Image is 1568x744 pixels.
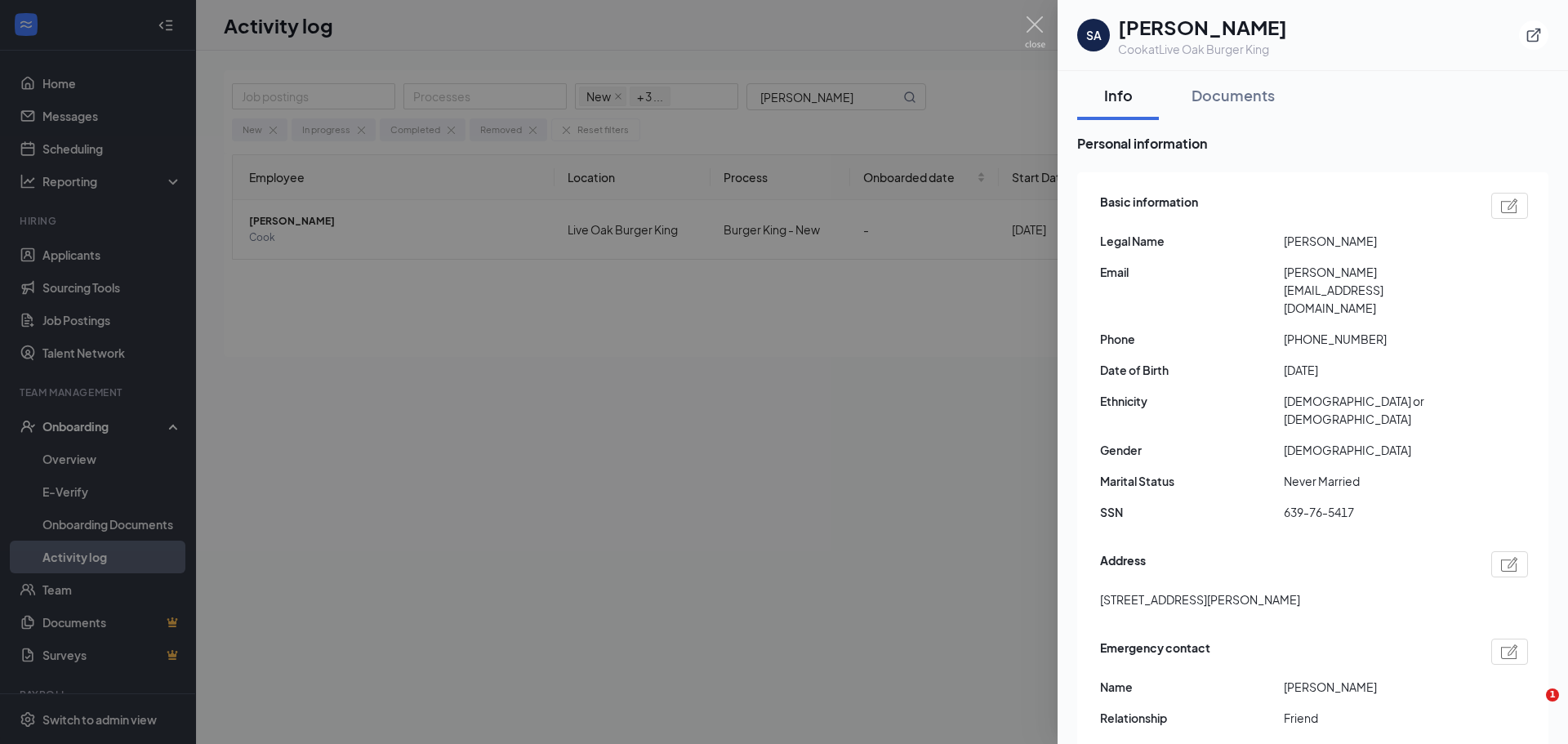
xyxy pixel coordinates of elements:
svg: ExternalLink [1526,27,1542,43]
span: [DEMOGRAPHIC_DATA] or [DEMOGRAPHIC_DATA] [1284,392,1468,428]
span: Ethnicity [1100,392,1284,410]
span: 1 [1546,688,1559,702]
div: Info [1094,85,1143,105]
span: [DATE] [1284,361,1468,379]
span: Relationship [1100,709,1284,727]
span: Marital Status [1100,472,1284,490]
span: Name [1100,678,1284,696]
span: 639-76-5417 [1284,503,1468,521]
iframe: Intercom live chat [1512,688,1552,728]
div: Cook at Live Oak Burger King [1118,41,1287,57]
span: SSN [1100,503,1284,521]
span: Personal information [1077,133,1548,154]
button: ExternalLink [1519,20,1548,50]
div: Documents [1192,85,1275,105]
span: Basic information [1100,193,1198,219]
span: Gender [1100,441,1284,459]
span: [PERSON_NAME] [1284,678,1468,696]
span: Email [1100,263,1284,281]
span: Date of Birth [1100,361,1284,379]
span: Friend [1284,709,1468,727]
div: SA [1086,27,1102,43]
span: Legal Name [1100,232,1284,250]
span: Emergency contact [1100,639,1210,665]
span: [DEMOGRAPHIC_DATA] [1284,441,1468,459]
span: [PHONE_NUMBER] [1284,330,1468,348]
span: Never Married [1284,472,1468,490]
span: Phone [1100,330,1284,348]
h1: [PERSON_NAME] [1118,13,1287,41]
span: [PERSON_NAME][EMAIL_ADDRESS][DOMAIN_NAME] [1284,263,1468,317]
span: [STREET_ADDRESS][PERSON_NAME] [1100,590,1300,608]
span: Address [1100,551,1146,577]
span: [PERSON_NAME] [1284,232,1468,250]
